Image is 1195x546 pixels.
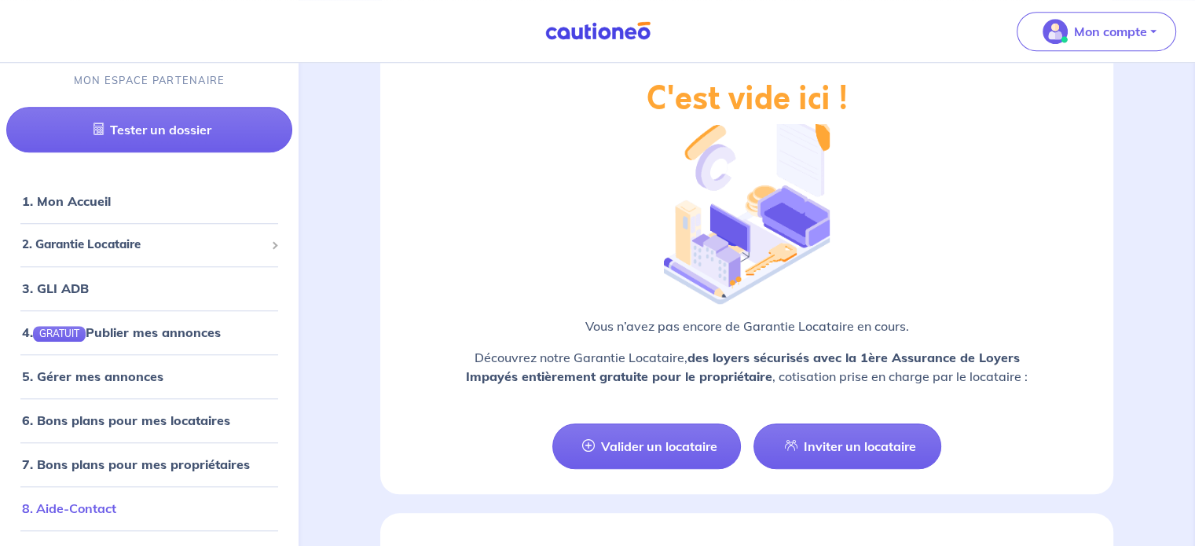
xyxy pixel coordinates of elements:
div: 2. Garantie Locataire [6,230,292,261]
p: Découvrez notre Garantie Locataire, , cotisation prise en charge par le locataire : [418,348,1076,386]
img: illu_account_valid_menu.svg [1043,19,1068,44]
a: 6. Bons plans pour mes locataires [22,412,230,428]
div: 4.GRATUITPublier mes annonces [6,317,292,348]
h2: C'est vide ici ! [647,80,848,118]
div: 8. Aide-Contact [6,493,292,524]
a: 8. Aide-Contact [22,500,116,516]
div: 1. Mon Accueil [6,186,292,218]
button: illu_account_valid_menu.svgMon compte [1017,12,1176,51]
div: 6. Bons plans pour mes locataires [6,405,292,436]
img: illu_empty_gl.png [664,112,829,305]
div: 5. Gérer mes annonces [6,361,292,392]
div: 7. Bons plans pour mes propriétaires [6,449,292,480]
a: Tester un dossier [6,108,292,153]
p: MON ESPACE PARTENAIRE [74,74,225,89]
img: Cautioneo [539,21,657,41]
div: 3. GLI ADB [6,273,292,304]
a: 3. GLI ADB [22,280,89,296]
a: 5. Gérer mes annonces [22,368,163,384]
a: Inviter un locataire [753,423,942,469]
a: 1. Mon Accueil [22,194,111,210]
a: Valider un locataire [552,423,741,469]
strong: des loyers sécurisés avec la 1ère Assurance de Loyers Impayés entièrement gratuite pour le propri... [466,350,1020,384]
p: Vous n’avez pas encore de Garantie Locataire en cours. [418,317,1076,335]
span: 2. Garantie Locataire [22,236,265,255]
a: 4.GRATUITPublier mes annonces [22,324,221,340]
a: 7. Bons plans pour mes propriétaires [22,456,250,472]
p: Mon compte [1074,22,1147,41]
